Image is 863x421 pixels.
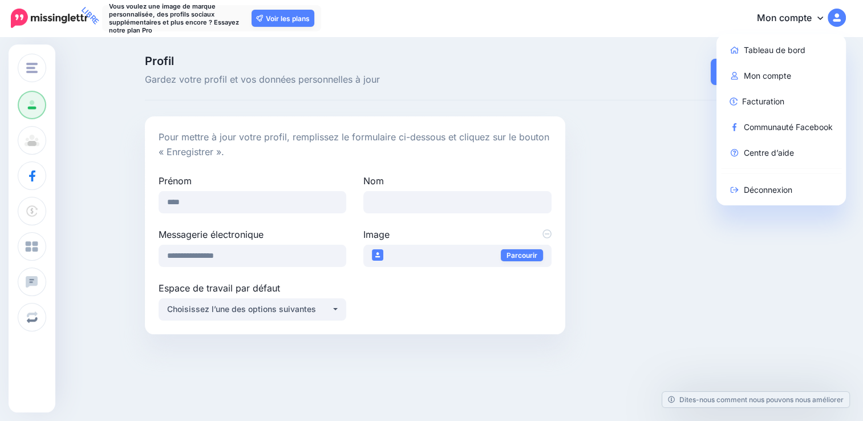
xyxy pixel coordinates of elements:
a: Dites-nous comment nous pouvons nous améliorer [662,392,849,407]
font: Image [363,229,390,240]
span: LIBRE [78,3,103,29]
img: revenue-blue.png [730,98,738,106]
button: Choose one of the following [159,298,346,321]
font: Tableau de bord [744,43,805,57]
font: Voir les plans [266,15,310,22]
img: Missinglettr [11,9,88,28]
a: Facturation [721,90,842,112]
font: Mon compte [744,69,791,83]
p: Vous voulez une image de marque personnalisée, des profils sociaux supplémentaires et plus encore... [109,2,246,34]
font: Communauté Facebook [744,120,833,134]
img: menu.png [26,63,38,73]
font: Facturation [742,95,784,108]
a: LIBRE [11,6,88,31]
span: Profil [145,55,565,67]
a: Voir les plans [252,10,314,27]
span: Gardez votre profil et vos données personnelles à jour [145,72,565,87]
font: Messagerie électronique [159,229,264,240]
font: Prénom [159,175,192,187]
a: Déconnexion [721,179,842,201]
a: Mon compte [745,5,846,33]
div: Choisissez l’une des options suivantes [167,302,331,316]
button: Sauvegarder [711,59,784,85]
a: Mon compte [721,64,842,87]
font: Centre d’aide [744,146,794,160]
a: Tableau de bord [721,39,842,61]
a: Communauté Facebook [721,116,842,138]
font: Déconnexion [744,183,792,197]
p: Pour mettre à jour votre profil, remplissez le formulaire ci-dessous et cliquez sur le bouton « E... [159,130,552,160]
a: Centre d’aide [721,141,842,164]
label: Espace de travail par défaut [159,281,346,295]
font: Mon compte [757,12,812,23]
a: Parcourir [501,249,543,261]
img: user_default_image_thumb.png [372,249,383,261]
font: Nom [363,175,384,187]
font: Dites-nous comment nous pouvons nous améliorer [679,396,844,403]
div: Mon compte [716,34,846,205]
